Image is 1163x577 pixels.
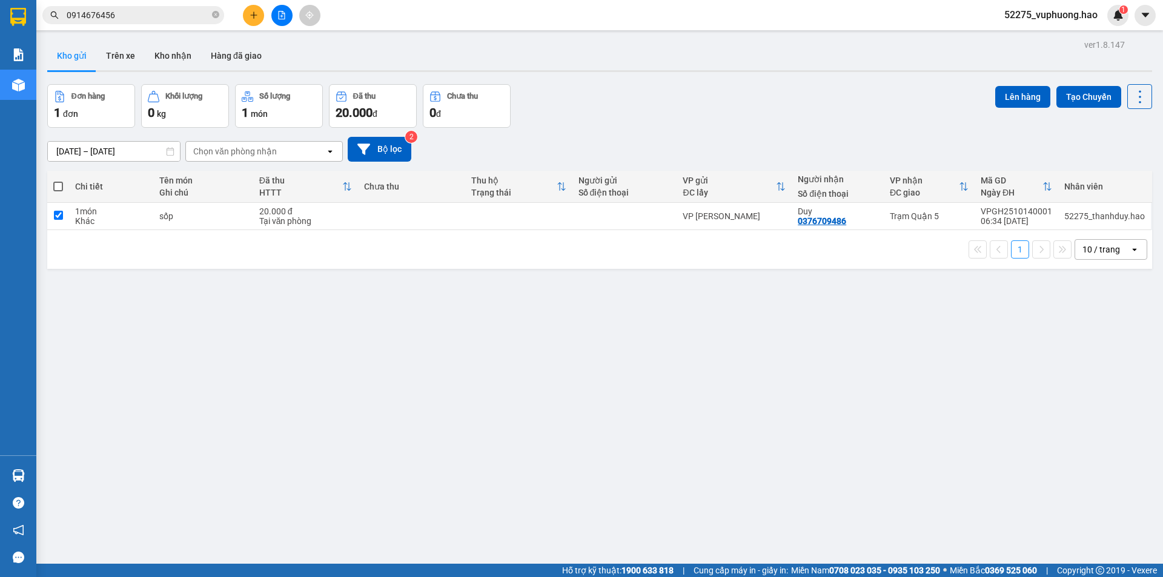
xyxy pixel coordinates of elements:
img: solution-icon [12,48,25,61]
button: Kho gửi [47,41,96,70]
div: Chưa thu [447,92,478,101]
sup: 2 [405,131,417,143]
div: ĐC lấy [683,188,776,197]
div: Người nhận [798,174,878,184]
span: ⚪️ [943,568,947,573]
span: món [251,109,268,119]
span: 20.000 [336,105,373,120]
span: close-circle [212,10,219,21]
div: VPGH2510140001 [981,206,1052,216]
div: Tại văn phòng [259,216,352,226]
span: caret-down [1140,10,1151,21]
div: Trạng thái [471,188,557,197]
button: plus [243,5,264,26]
div: Mã GD [981,176,1042,185]
div: Chưa thu [364,182,459,191]
input: Select a date range. [48,142,180,161]
span: message [13,552,24,563]
div: 10 / trang [1082,243,1120,256]
div: ver 1.8.147 [1084,38,1125,51]
div: Đơn hàng [71,92,105,101]
th: Toggle SortBy [465,171,572,203]
div: Người gửi [578,176,671,185]
button: Đơn hàng1đơn [47,84,135,128]
button: Bộ lọc [348,137,411,162]
span: question-circle [13,497,24,509]
span: 1 [242,105,248,120]
span: file-add [277,11,286,19]
button: Chưa thu0đ [423,84,511,128]
th: Toggle SortBy [975,171,1058,203]
button: Lên hàng [995,86,1050,108]
div: VP [PERSON_NAME] [683,211,786,221]
div: Đã thu [353,92,376,101]
div: sốp [159,211,247,221]
img: logo-vxr [10,8,26,26]
svg: open [1130,245,1139,254]
th: Toggle SortBy [253,171,358,203]
b: GỬI : VP [PERSON_NAME] [15,88,211,108]
div: Khác [75,216,147,226]
button: Tạo Chuyến [1056,86,1121,108]
div: VP gửi [683,176,776,185]
sup: 1 [1119,5,1128,14]
button: caret-down [1135,5,1156,26]
div: ĐC giao [890,188,959,197]
span: search [50,11,59,19]
div: 1 món [75,206,147,216]
strong: 0369 525 060 [985,565,1037,575]
div: Thu hộ [471,176,557,185]
th: Toggle SortBy [884,171,975,203]
th: Toggle SortBy [677,171,792,203]
div: 52275_thanhduy.hao [1064,211,1145,221]
span: close-circle [212,11,219,18]
div: Số lượng [259,92,290,101]
span: Miền Nam [791,564,940,577]
img: icon-new-feature [1113,10,1124,21]
span: notification [13,524,24,536]
span: đ [373,109,377,119]
strong: 0708 023 035 - 0935 103 250 [829,565,940,575]
button: Số lượng1món [235,84,323,128]
img: warehouse-icon [12,469,25,482]
span: 52275_vuphuong.hao [995,7,1107,22]
div: Duy [798,206,878,216]
div: Nhân viên [1064,182,1145,191]
span: 1 [1121,5,1125,14]
div: VP nhận [890,176,959,185]
span: đ [436,109,441,119]
img: warehouse-icon [12,79,25,91]
div: HTTT [259,188,342,197]
span: 0 [429,105,436,120]
span: kg [157,109,166,119]
div: Tên món [159,176,247,185]
span: Cung cấp máy in - giấy in: [694,564,788,577]
span: 1 [54,105,61,120]
button: aim [299,5,320,26]
div: Chọn văn phòng nhận [193,145,277,157]
button: Trên xe [96,41,145,70]
span: aim [305,11,314,19]
span: plus [250,11,258,19]
button: Hàng đã giao [201,41,271,70]
input: Tìm tên, số ĐT hoặc mã đơn [67,8,210,22]
div: Trạm Quận 5 [890,211,969,221]
button: 1 [1011,240,1029,259]
div: 0376709486 [798,216,846,226]
span: đơn [63,109,78,119]
span: 0 [148,105,154,120]
div: 06:34 [DATE] [981,216,1052,226]
span: Hỗ trợ kỹ thuật: [562,564,674,577]
div: Ghi chú [159,188,247,197]
button: Kho nhận [145,41,201,70]
span: | [1046,564,1048,577]
div: Số điện thoại [798,189,878,199]
div: 20.000 đ [259,206,352,216]
span: Miền Bắc [950,564,1037,577]
button: Khối lượng0kg [141,84,229,128]
div: Đã thu [259,176,342,185]
li: Hotline: 02839552959 [113,45,506,60]
span: | [683,564,684,577]
div: Ngày ĐH [981,188,1042,197]
span: copyright [1096,566,1104,575]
